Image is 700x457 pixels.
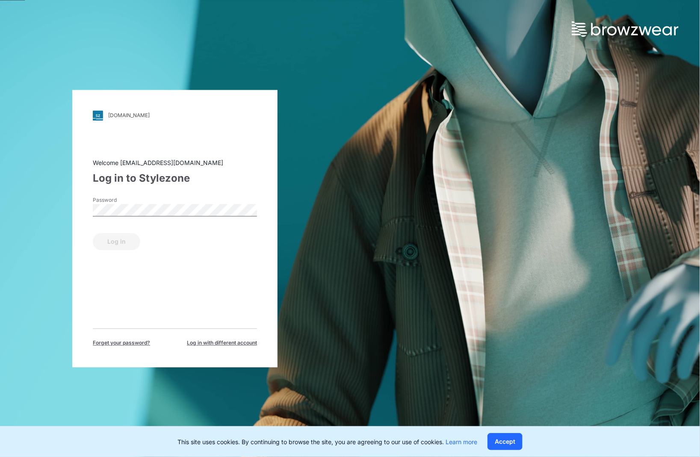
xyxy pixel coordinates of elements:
a: [DOMAIN_NAME] [93,110,257,121]
img: browzwear-logo.73288ffb.svg [572,21,679,37]
button: Accept [487,433,523,450]
div: [DOMAIN_NAME] [108,112,150,119]
div: Welcome [EMAIL_ADDRESS][DOMAIN_NAME] [93,158,257,167]
span: Log in with different account [187,339,257,347]
img: svg+xml;base64,PHN2ZyB3aWR0aD0iMjgiIGhlaWdodD0iMjgiIHZpZXdCb3g9IjAgMCAyOCAyOCIgZmlsbD0ibm9uZSIgeG... [93,110,103,121]
div: Log in to Stylezone [93,171,257,186]
span: Forget your password? [93,339,150,347]
p: This site uses cookies. By continuing to browse the site, you are agreeing to our use of cookies. [177,437,477,446]
a: Learn more [446,438,477,445]
label: Password [93,196,153,204]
